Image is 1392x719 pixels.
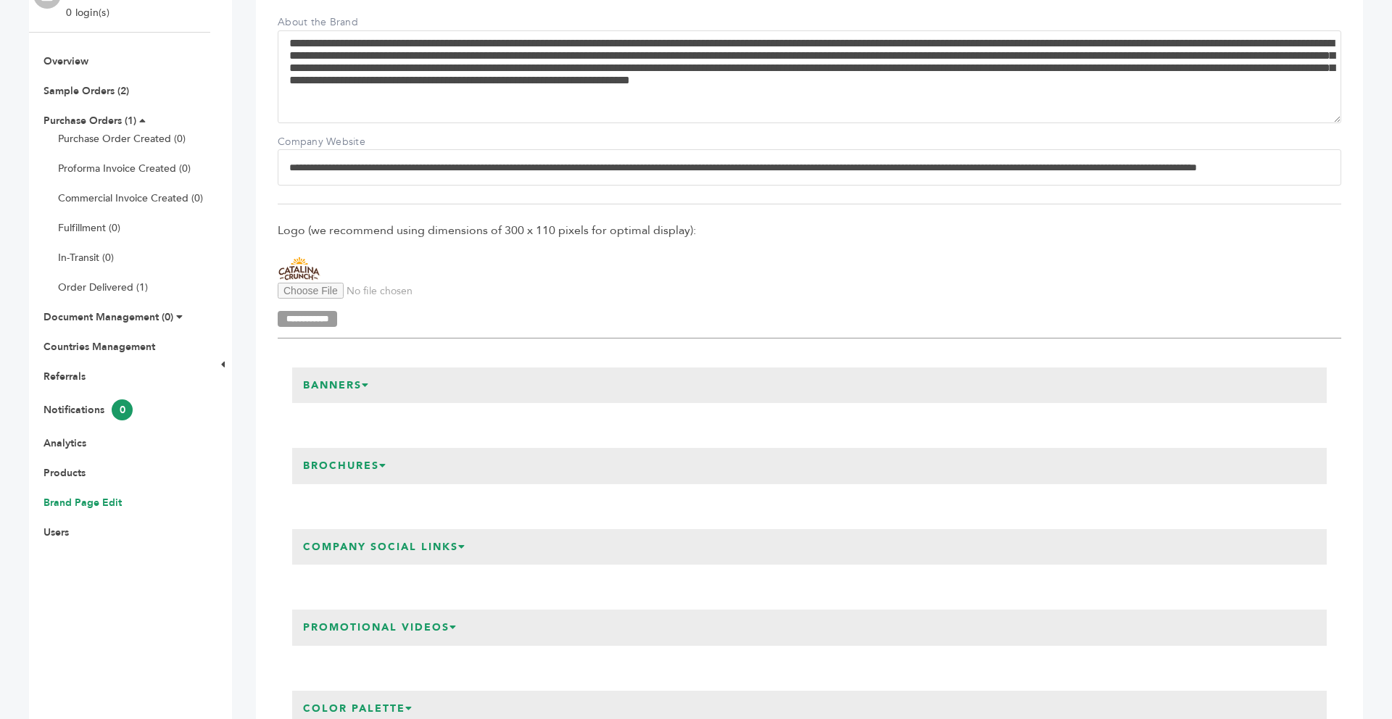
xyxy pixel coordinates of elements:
[43,525,69,539] a: Users
[292,367,381,404] h3: Banners
[58,191,203,205] a: Commercial Invoice Created (0)
[43,84,129,98] a: Sample Orders (2)
[278,135,379,149] label: Company Website
[43,114,136,128] a: Purchase Orders (1)
[58,132,186,146] a: Purchase Order Created (0)
[112,399,133,420] span: 0
[58,162,191,175] a: Proforma Invoice Created (0)
[43,436,86,450] a: Analytics
[43,403,133,417] a: Notifications0
[292,448,398,484] h3: Brochures
[278,255,321,283] img: Catalina Snacks
[43,370,86,383] a: Referrals
[43,340,155,354] a: Countries Management
[58,221,120,235] a: Fulfillment (0)
[58,251,114,265] a: In-Transit (0)
[43,310,173,324] a: Document Management (0)
[278,15,379,30] label: About the Brand
[292,610,468,646] h3: Promotional Videos
[43,54,88,68] a: Overview
[292,529,477,565] h3: Company Social Links
[278,223,1341,238] span: Logo (we recommend using dimensions of 300 x 110 pixels for optimal display):
[43,466,86,480] a: Products
[43,496,122,510] a: Brand Page Edit
[58,280,148,294] a: Order Delivered (1)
